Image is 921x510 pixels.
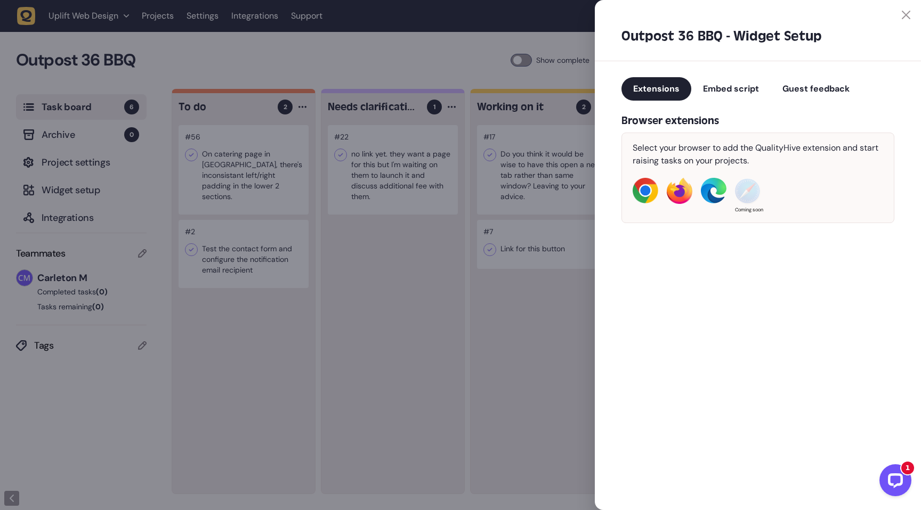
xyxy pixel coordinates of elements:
[782,83,850,94] span: Guest feedback
[633,83,680,94] span: Extensions
[633,178,658,203] img: Chrome Extension
[667,178,692,204] img: Firefox Extension
[621,28,894,45] h2: Outpost 36 BBQ - Widget Setup
[703,83,759,94] span: Embed script
[633,142,883,167] p: Select your browser to add the QualityHive extension and start raising tasks on your projects.
[735,178,761,205] img: Safari Extension
[621,113,894,128] h4: Browser extensions
[701,178,726,203] img: Edge Extension
[871,460,916,505] iframe: LiveChat chat widget
[735,207,763,214] p: Coming soon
